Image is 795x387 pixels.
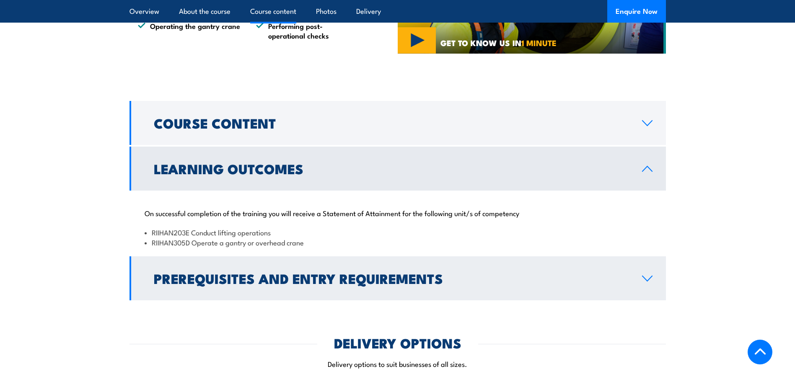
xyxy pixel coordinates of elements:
[334,337,461,348] h2: DELIVERY OPTIONS
[129,256,666,300] a: Prerequisites and Entry Requirements
[145,209,651,217] p: On successful completion of the training you will receive a Statement of Attainment for the follo...
[145,237,651,247] li: RIIHAN305D Operate a gantry or overhead crane
[440,39,557,46] span: GET TO KNOW US IN
[129,147,666,191] a: Learning Outcomes
[129,359,666,369] p: Delivery options to suit businesses of all sizes.
[154,117,629,129] h2: Course Content
[138,21,241,41] li: Operating the gantry crane
[256,21,359,41] li: Performing post-operational checks
[154,163,629,174] h2: Learning Outcomes
[521,36,557,49] strong: 1 MINUTE
[145,227,651,237] li: RIIHAN203E Conduct lifting operations
[154,272,629,284] h2: Prerequisites and Entry Requirements
[129,101,666,145] a: Course Content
